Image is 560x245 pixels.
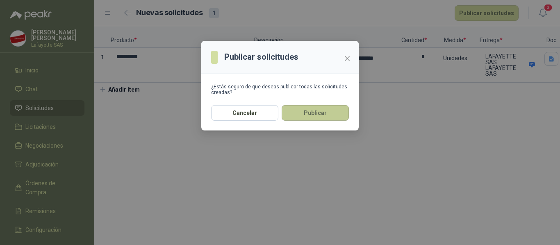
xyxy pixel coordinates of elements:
[341,52,354,65] button: Close
[211,84,349,95] div: ¿Estás seguro de que deseas publicar todas las solicitudes creadas?
[282,105,349,121] button: Publicar
[211,105,278,121] button: Cancelar
[224,51,298,63] h3: Publicar solicitudes
[344,55,351,62] span: close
